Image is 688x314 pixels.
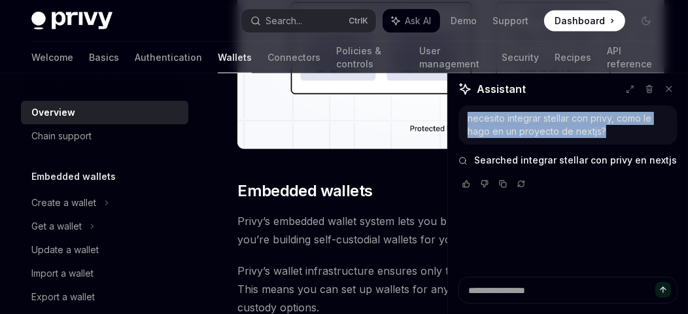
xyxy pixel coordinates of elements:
h5: Embedded wallets [31,169,116,184]
div: Update a wallet [31,242,99,258]
img: dark logo [31,12,112,30]
div: Search... [266,13,303,29]
div: Get a wallet [31,218,82,234]
span: Searched integrar stellar con privy en nextjs [474,154,677,167]
div: Overview [31,105,75,120]
a: Policies & controls [336,42,404,73]
span: Privy’s embedded wallet system lets you build wallets directly into your app whether you’re build... [237,212,664,249]
span: Ask AI [405,14,431,27]
a: Dashboard [544,10,625,31]
button: Send message [655,282,671,298]
a: Wallets [218,42,252,73]
a: Overview [21,101,188,124]
a: Recipes [555,42,591,73]
button: Ask AI [383,9,440,33]
a: Welcome [31,42,73,73]
div: Create a wallet [31,195,96,211]
div: Export a wallet [31,289,95,305]
span: Embedded wallets [237,181,372,201]
button: Searched integrar stellar con privy en nextjs [458,154,678,167]
div: necesito integrar stellar con privy, como le hago en un proyecto de nextjs? [468,112,668,138]
span: Assistant [477,81,526,97]
a: Support [492,14,528,27]
a: Basics [89,42,119,73]
a: Chain support [21,124,188,148]
button: Search...CtrlK [241,9,377,33]
a: Export a wallet [21,285,188,309]
button: Toggle dark mode [636,10,657,31]
a: Demo [451,14,477,27]
a: Connectors [267,42,320,73]
a: Update a wallet [21,238,188,262]
span: Ctrl K [349,16,368,26]
a: Authentication [135,42,202,73]
span: Dashboard [555,14,605,27]
a: API reference [607,42,657,73]
a: Security [502,42,539,73]
a: Import a wallet [21,262,188,285]
div: Chain support [31,128,92,144]
div: Import a wallet [31,266,94,281]
a: User management [419,42,486,73]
